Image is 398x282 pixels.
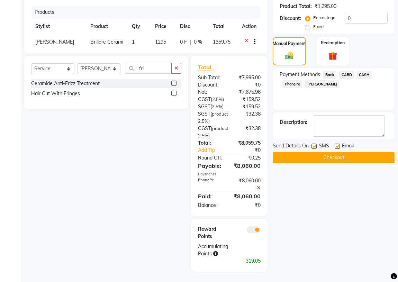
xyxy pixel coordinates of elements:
[193,96,229,103] div: ( )
[229,103,266,110] div: ₹159.52
[198,64,214,71] span: Total
[90,39,123,60] span: Brillare Ceramide Shampoo 200ml
[357,71,372,79] span: CASH
[229,139,266,147] div: ₹8,059.75
[228,162,266,170] div: ₹8,060.00
[280,15,301,22] div: Discount:
[273,152,395,163] button: Checkout
[31,90,80,97] div: Hair Cut With Fringes
[180,38,187,46] span: 0 F
[198,96,211,102] span: CGST
[31,80,100,87] div: Ceramide Anti-Frizz Treatment
[32,6,266,19] div: Products
[212,97,223,102] span: 2.5%
[151,19,176,34] th: Price
[280,3,312,10] div: Product Total:
[305,80,340,88] span: [PERSON_NAME]
[280,71,320,78] span: Payment Methods
[193,154,229,162] div: Round Off:
[235,147,266,154] div: ₹0
[193,257,266,265] div: 319.05
[132,39,135,45] span: 1
[213,39,230,45] span: 1359.75
[229,89,266,96] div: ₹7,675.96
[198,118,208,124] span: 2.5%
[193,139,229,147] div: Total:
[31,19,86,34] th: Stylist
[193,74,229,81] div: Sub Total:
[326,50,340,61] img: _gift.svg
[229,96,266,103] div: ₹159.52
[35,39,74,45] span: [PERSON_NAME]
[315,3,336,10] div: ₹1,295.00
[193,226,229,240] div: Reward Points
[193,202,229,209] div: Balance :
[176,19,209,34] th: Disc
[339,71,354,79] span: CARD
[190,38,191,46] span: |
[229,202,266,209] div: ₹0
[193,192,228,200] div: Paid:
[212,111,228,117] span: product
[193,110,233,125] div: ( )
[283,51,296,60] img: _cash.svg
[193,243,248,257] div: Accumulating Points
[194,38,202,46] span: 0 %
[155,39,166,45] span: 1295
[128,19,151,34] th: Qty
[229,177,266,192] div: ₹8,060.00
[342,142,354,151] span: Email
[86,19,128,34] th: Product
[193,81,229,89] div: Discount:
[212,126,228,131] span: product
[198,133,208,138] span: 2.5%
[280,119,307,126] div: Description:
[193,162,228,170] div: Payable:
[234,125,266,139] div: ₹32.38
[273,142,309,151] span: Send Details On
[193,125,234,139] div: ( )
[233,110,266,125] div: ₹32.38
[126,63,172,74] input: Search or Scan
[193,147,235,154] a: Add Tip
[229,81,266,89] div: ₹0
[323,71,336,79] span: Bank
[273,40,306,47] label: Manual Payment
[321,40,345,46] label: Redemption
[209,19,238,34] th: Total
[319,142,329,151] span: SMS
[198,125,211,131] span: CGST
[198,103,210,110] span: SGST
[238,19,261,34] th: Action
[229,154,266,162] div: ₹0.25
[198,171,261,177] div: Payments
[193,103,229,110] div: ( )
[313,15,335,21] label: Percentage
[193,177,229,192] div: PhonePe
[212,104,222,109] span: 2.5%
[198,111,210,117] span: SGST
[229,74,266,81] div: ₹7,995.00
[228,192,266,200] div: ₹8,060.00
[282,80,302,88] span: PhonePe
[313,24,324,30] label: Fixed
[193,89,229,96] div: Net:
